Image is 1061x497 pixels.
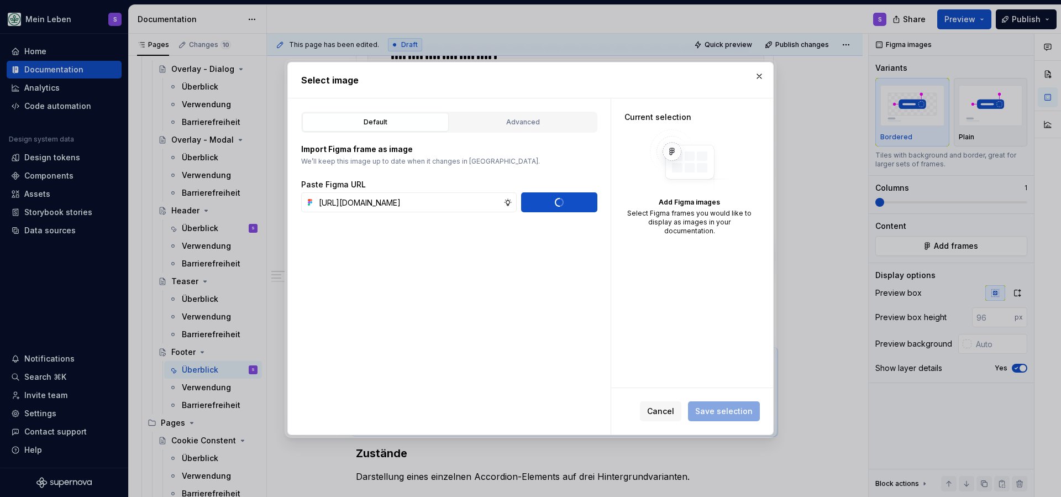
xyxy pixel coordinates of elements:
div: Advanced [454,117,592,128]
span: Cancel [647,406,674,417]
input: https://figma.com/file... [314,192,503,212]
div: Default [306,117,445,128]
button: Cancel [640,401,681,421]
h2: Select image [301,74,760,87]
div: Add Figma images [624,198,754,207]
div: Select Figma frames you would like to display as images in your documentation. [624,209,754,236]
p: We’ll keep this image up to date when it changes in [GEOGRAPHIC_DATA]. [301,157,597,166]
div: Current selection [624,112,754,123]
label: Paste Figma URL [301,179,366,190]
p: Import Figma frame as image [301,144,597,155]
